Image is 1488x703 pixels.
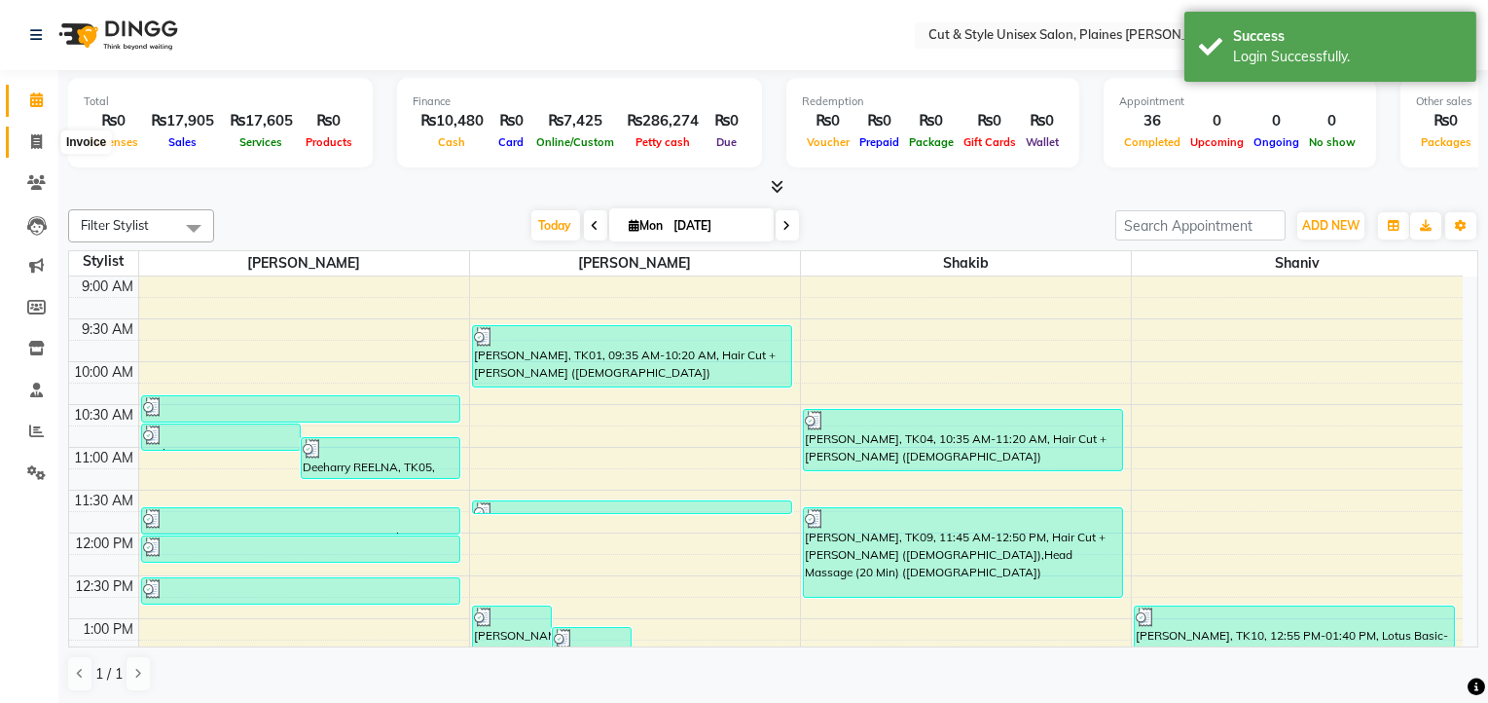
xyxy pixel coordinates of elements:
[50,8,183,62] img: logo
[413,93,746,110] div: Finance
[72,576,138,597] div: 12:30 PM
[669,211,766,240] input: 2025-09-01
[904,110,959,132] div: ₨0
[71,491,138,511] div: 11:30 AM
[1297,212,1364,240] button: ADD NEW
[473,326,791,387] div: [PERSON_NAME], TK01, 09:35 AM-10:20 AM, Hair Cut + [PERSON_NAME] ([DEMOGRAPHIC_DATA])
[531,210,580,240] span: Today
[71,405,138,425] div: 10:30 AM
[1416,135,1476,149] span: Packages
[139,251,469,276] span: [PERSON_NAME]
[802,135,854,149] span: Voucher
[142,508,460,534] div: [PERSON_NAME], TK07, 11:45 AM-12:05 PM, Shave ([DEMOGRAPHIC_DATA])
[801,251,1131,276] span: Shakib
[491,110,531,132] div: ₨0
[79,319,138,340] div: 9:30 AM
[1233,47,1462,67] div: Login Successfully.
[494,135,529,149] span: Card
[1185,135,1249,149] span: Upcoming
[142,396,460,422] div: [PERSON_NAME], TK02, 10:25 AM-10:45 AM, Hair Cut ([DEMOGRAPHIC_DATA])
[904,135,959,149] span: Package
[69,251,138,272] div: Stylist
[301,135,357,149] span: Products
[84,110,143,132] div: ₨0
[236,135,288,149] span: Services
[625,218,669,233] span: Mon
[1304,135,1361,149] span: No show
[1115,210,1286,240] input: Search Appointment
[81,217,149,233] span: Filter Stylist
[71,448,138,468] div: 11:00 AM
[72,534,138,554] div: 12:00 PM
[142,578,460,604] div: [PERSON_NAME], TK10, 12:35 PM-12:55 PM, Hair Cut ([DEMOGRAPHIC_DATA])
[804,410,1122,470] div: [PERSON_NAME], TK04, 10:35 AM-11:20 AM, Hair Cut + [PERSON_NAME] ([DEMOGRAPHIC_DATA])
[95,664,123,684] span: 1 / 1
[79,277,138,297] div: 9:00 AM
[1132,251,1463,276] span: Shaniv
[142,425,300,450] div: Krishna, TK03, 10:45 AM-11:05 AM, Hair Cut ([DEMOGRAPHIC_DATA])
[80,619,138,640] div: 1:00 PM
[1249,135,1304,149] span: Ongoing
[1185,110,1249,132] div: 0
[804,508,1122,597] div: [PERSON_NAME], TK09, 11:45 AM-12:50 PM, Hair Cut + [PERSON_NAME] ([DEMOGRAPHIC_DATA]),Head Massag...
[619,110,707,132] div: ₨286,274
[1021,110,1064,132] div: ₨0
[163,135,201,149] span: Sales
[1119,93,1361,110] div: Appointment
[707,110,746,132] div: ₨0
[854,110,904,132] div: ₨0
[84,93,357,110] div: Total
[1233,26,1462,47] div: Success
[531,110,619,132] div: ₨7,425
[222,110,301,132] div: ₨17,605
[301,110,357,132] div: ₨0
[1119,135,1185,149] span: Completed
[473,607,551,667] div: [PERSON_NAME], TK11, 12:55 PM-01:40 PM, Hair Cut + [PERSON_NAME] ([DEMOGRAPHIC_DATA])
[413,110,491,132] div: ₨10,480
[61,130,111,154] div: Invoice
[71,362,138,383] div: 10:00 AM
[1416,110,1476,132] div: ₨0
[1135,607,1453,667] div: [PERSON_NAME], TK10, 12:55 PM-01:40 PM, Lotus Basic- Pedicure ([DEMOGRAPHIC_DATA])
[631,135,695,149] span: Petty cash
[854,135,904,149] span: Prepaid
[711,135,742,149] span: Due
[142,536,460,562] div: [PERSON_NAME], TK08, 12:05 PM-12:25 PM, Hair Cut ([DEMOGRAPHIC_DATA])
[1304,110,1361,132] div: 0
[434,135,471,149] span: Cash
[1021,135,1064,149] span: Wallet
[1119,110,1185,132] div: 36
[470,251,800,276] span: [PERSON_NAME]
[1302,218,1360,233] span: ADD NEW
[473,501,791,513] div: shazeey, TK06, 11:40 AM-11:50 AM, Eyebrows Threading ([DEMOGRAPHIC_DATA])
[302,438,459,478] div: Deeharry REELNA, TK05, 10:55 AM-11:25 AM, Blow Dry ([DEMOGRAPHIC_DATA])
[959,135,1021,149] span: Gift Cards
[802,93,1064,110] div: Redemption
[531,135,619,149] span: Online/Custom
[802,110,854,132] div: ₨0
[959,110,1021,132] div: ₨0
[1249,110,1304,132] div: 0
[143,110,222,132] div: ₨17,905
